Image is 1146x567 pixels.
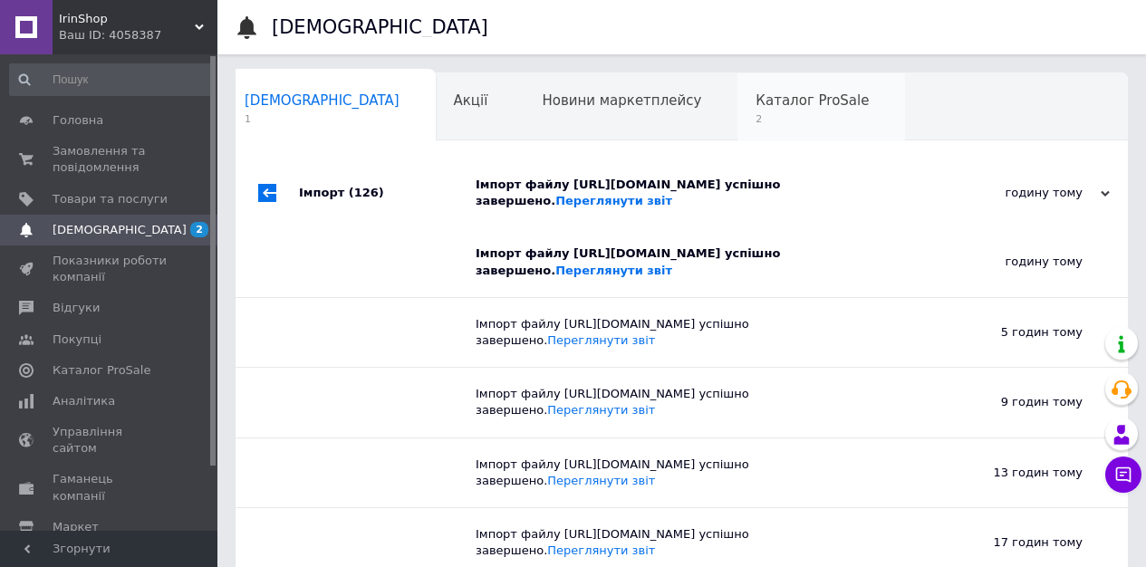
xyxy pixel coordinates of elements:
span: [DEMOGRAPHIC_DATA] [53,222,187,238]
button: Чат з покупцем [1105,456,1141,493]
a: Переглянути звіт [547,403,655,417]
a: Переглянути звіт [555,194,672,207]
span: Відгуки [53,300,100,316]
div: годину тому [929,185,1110,201]
span: [DEMOGRAPHIC_DATA] [245,92,400,109]
span: 1 [245,112,400,126]
span: Маркет [53,519,99,535]
div: 13 годин тому [901,438,1128,507]
div: Імпорт [299,159,476,227]
span: (126) [349,186,384,199]
span: Акції [454,92,488,109]
span: Каталог ProSale [756,92,869,109]
div: Ваш ID: 4058387 [59,27,217,43]
span: Управління сайтом [53,424,168,456]
a: Переглянути звіт [555,264,672,277]
span: IrinShop [59,11,195,27]
a: Переглянути звіт [547,333,655,347]
h1: [DEMOGRAPHIC_DATA] [272,16,488,38]
a: Переглянути звіт [547,543,655,557]
span: 2 [756,112,869,126]
div: Імпорт файлу [URL][DOMAIN_NAME] успішно завершено. [476,245,901,278]
div: 9 годин тому [901,368,1128,437]
div: Імпорт файлу [URL][DOMAIN_NAME] успішно завершено. [476,526,901,559]
span: Головна [53,112,103,129]
span: Замовлення та повідомлення [53,143,168,176]
div: Імпорт файлу [URL][DOMAIN_NAME] успішно завершено. [476,316,901,349]
div: Імпорт файлу [URL][DOMAIN_NAME] успішно завершено. [476,177,929,209]
input: Пошук [9,63,214,96]
div: Імпорт файлу [URL][DOMAIN_NAME] успішно завершено. [476,386,901,418]
span: 2 [190,222,208,237]
span: Гаманець компанії [53,471,168,504]
a: Переглянути звіт [547,474,655,487]
span: Покупці [53,332,101,348]
span: Каталог ProSale [53,362,150,379]
div: годину тому [901,227,1128,296]
div: 5 годин тому [901,298,1128,367]
span: Товари та послуги [53,191,168,207]
span: Показники роботи компанії [53,253,168,285]
span: Аналітика [53,393,115,409]
div: Імпорт файлу [URL][DOMAIN_NAME] успішно завершено. [476,456,901,489]
span: Новини маркетплейсу [542,92,701,109]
